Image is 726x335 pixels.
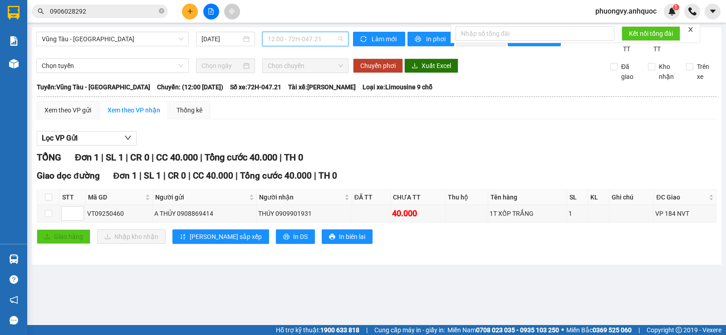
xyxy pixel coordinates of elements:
button: downloadXuất Excel [404,58,458,73]
button: downloadNhập kho nhận [97,229,166,244]
span: phuongvy.anhquoc [588,5,664,17]
img: warehouse-icon [9,254,19,264]
div: Xem theo VP nhận [108,105,160,115]
th: Ghi chú [609,190,654,205]
span: aim [229,8,235,15]
th: STT [60,190,86,205]
div: VP 18 [PERSON_NAME][GEOGRAPHIC_DATA] - [GEOGRAPHIC_DATA] [87,8,179,62]
img: icon-new-feature [668,7,676,15]
span: 1 [674,4,677,10]
span: ⚪️ [561,328,564,332]
div: VT09250460 [87,209,151,218]
span: copyright [676,327,682,333]
span: | [163,170,166,181]
button: sort-ascending[PERSON_NAME] sắp xếp [172,229,269,244]
div: Xem theo VP gửi [44,105,91,115]
th: Tên hàng [488,190,567,205]
span: TỔNG [37,152,61,163]
img: logo-vxr [8,6,20,19]
span: close-circle [159,7,164,16]
span: Làm mới [372,34,398,44]
strong: 1900 633 818 [320,326,359,334]
button: printerIn DS [276,229,315,244]
span: Trên xe [693,62,717,82]
th: Thu hộ [446,190,488,205]
span: | [188,170,191,181]
th: ĐÃ TT [352,190,391,205]
span: Giao dọc đường [37,170,100,181]
input: 14/09/2025 [201,34,242,44]
span: | [126,152,128,163]
span: printer [415,36,422,43]
span: | [314,170,316,181]
span: | [638,325,640,335]
span: In biên lai [339,232,365,242]
span: down [124,134,132,141]
span: Tổng cước 40.000 [240,170,312,181]
span: | [139,170,142,181]
span: | [235,170,238,181]
div: THÚY 0909901931 [258,209,350,218]
div: A THỦY 0908869414 [154,209,255,218]
button: caret-down [705,4,721,19]
span: SL 1 [106,152,123,163]
span: Vũng Tàu - Sân Bay [42,32,183,46]
div: A.HẬU [8,29,80,40]
span: 12:00 - 72H-047.21 [268,32,343,46]
span: Người nhận [259,192,343,202]
span: Mã GD [88,192,143,202]
span: Tổng cước 40.000 [205,152,277,163]
img: phone-icon [688,7,697,15]
div: Thống kê [177,105,202,115]
span: printer [329,233,335,241]
span: | [101,152,103,163]
span: TH 0 [319,170,337,181]
img: solution-icon [9,36,19,46]
span: Nhận: [87,9,108,18]
span: In phơi [426,34,447,44]
button: Chuyển phơi [353,58,403,73]
span: Số xe: 72H-047.21 [230,82,281,92]
span: | [200,152,202,163]
span: ĐC Giao [656,192,706,202]
span: Hỗ trợ kỹ thuật: [276,325,359,335]
span: CC 40.000 [193,170,233,181]
span: caret-down [709,7,717,15]
span: | [366,325,368,335]
span: [PERSON_NAME] sắp xếp [190,232,262,242]
span: Kết nối tổng đài [629,29,673,39]
div: VP 108 [PERSON_NAME] [8,8,80,29]
strong: 0369 525 060 [593,326,632,334]
span: Loại xe: Limousine 9 chỗ [363,82,432,92]
strong: 0708 023 035 - 0935 103 250 [476,326,559,334]
span: Chuyến: (12:00 [DATE]) [157,82,223,92]
span: file-add [208,8,214,15]
td: VT09250460 [86,205,153,223]
sup: 1 [673,4,679,10]
img: warehouse-icon [9,59,19,68]
span: Xuất Excel [422,61,451,71]
th: CHƯA TT [391,190,446,205]
button: uploadGiao hàng [37,229,90,244]
span: Kho nhận [655,62,679,82]
input: Chọn ngày [201,61,242,71]
div: 0913237939 [8,40,80,53]
button: Lọc VP Gửi [37,131,137,146]
button: printerIn phơi [407,32,454,46]
span: message [10,316,18,325]
span: Gửi: [8,9,22,18]
span: Đơn 1 [113,170,137,181]
span: | [152,152,154,163]
div: VP 184 NVT [655,209,714,218]
span: close [687,26,694,33]
input: Nhập số tổng đài [456,26,614,41]
span: Miền Bắc [566,325,632,335]
th: SL [567,190,588,205]
button: Kết nối tổng đài [622,26,680,41]
span: In DS [293,232,308,242]
span: SL 1 [144,170,161,181]
span: sort-ascending [180,233,186,241]
b: Tuyến: Vũng Tàu - [GEOGRAPHIC_DATA] [37,83,150,91]
span: printer [283,233,289,241]
button: printerIn biên lai [322,229,373,244]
